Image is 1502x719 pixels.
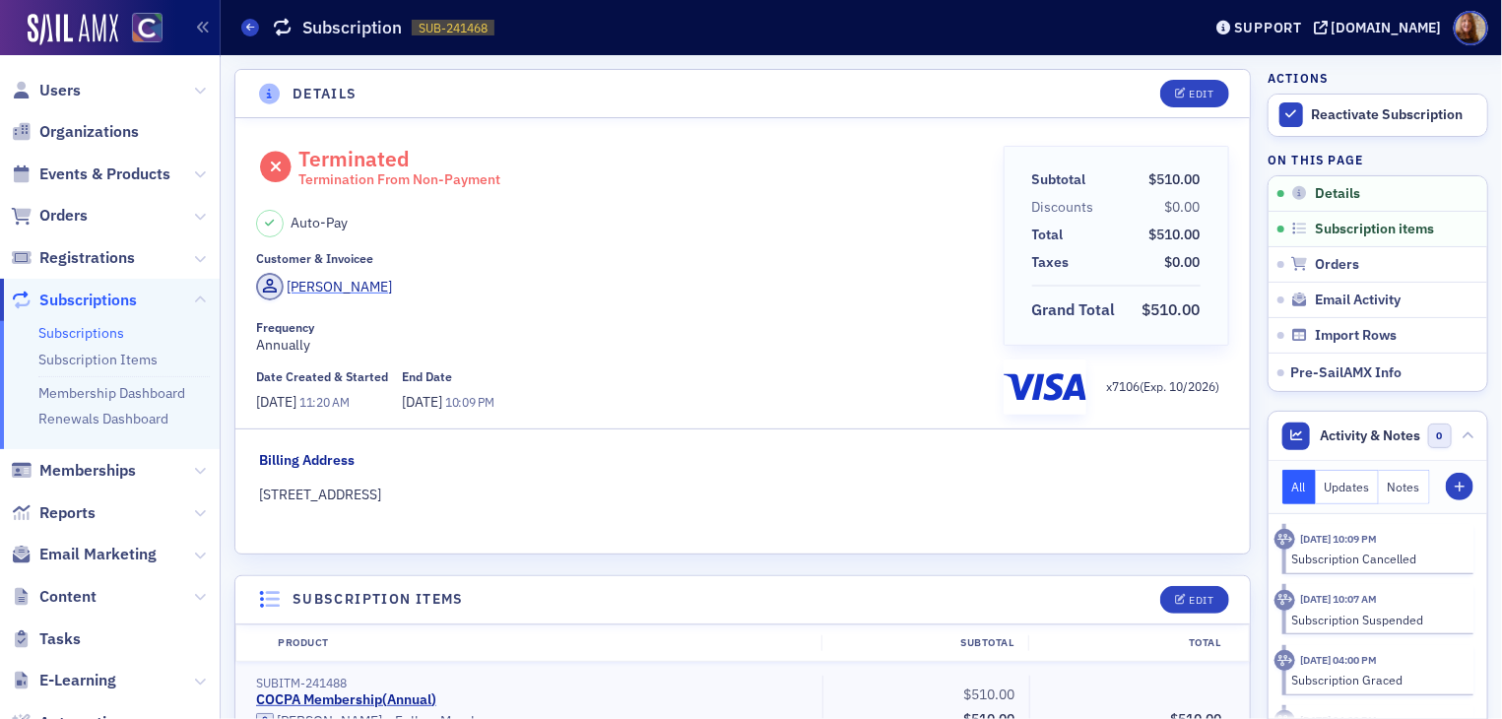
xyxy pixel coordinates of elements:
[11,205,88,227] a: Orders
[39,205,88,227] span: Orders
[1268,151,1488,168] h4: On this page
[1379,470,1430,504] button: Notes
[1189,89,1213,99] div: Edit
[260,485,1226,505] div: [STREET_ADDRESS]
[1315,327,1397,345] span: Import Rows
[298,146,500,189] div: Terminated
[256,691,436,709] a: COCPA Membership(Annual)
[1292,611,1461,628] div: Subscription Suspended
[1004,366,1086,408] img: visa
[39,247,135,269] span: Registrations
[11,460,136,482] a: Memberships
[1032,252,1077,273] span: Taxes
[256,676,809,690] div: SUBITM-241488
[39,290,137,311] span: Subscriptions
[38,384,185,402] a: Membership Dashboard
[1282,470,1316,504] button: All
[1300,592,1377,606] time: 5/2/2025 10:07 AM
[11,290,137,311] a: Subscriptions
[1274,590,1295,611] div: Activity
[291,213,348,233] span: Auto-Pay
[402,369,452,384] div: End Date
[1316,470,1380,504] button: Updates
[293,589,464,610] h4: Subscription items
[1315,221,1434,238] span: Subscription items
[256,369,388,384] div: Date Created & Started
[821,635,1028,651] div: Subtotal
[1314,21,1449,34] button: [DOMAIN_NAME]
[256,320,314,335] div: Frequency
[39,121,139,143] span: Organizations
[1160,586,1228,614] button: Edit
[1189,595,1213,606] div: Edit
[11,247,135,269] a: Registrations
[445,394,494,410] span: 10:09 PM
[39,460,136,482] span: Memberships
[1428,424,1453,448] span: 0
[1032,197,1094,218] div: Discounts
[1165,198,1201,216] span: $0.00
[1032,225,1071,245] span: Total
[1300,653,1377,667] time: 5/1/2025 04:00 PM
[118,13,163,46] a: View Homepage
[402,393,445,411] span: [DATE]
[11,502,96,524] a: Reports
[1300,532,1377,546] time: 8/6/2025 10:09 PM
[1454,11,1488,45] span: Profile
[1032,252,1070,273] div: Taxes
[256,393,299,411] span: [DATE]
[256,251,373,266] div: Customer & Invoicee
[1160,80,1228,107] button: Edit
[39,502,96,524] span: Reports
[39,586,97,608] span: Content
[1312,106,1477,124] div: Reactivate Subscription
[38,324,124,342] a: Subscriptions
[1149,226,1201,243] span: $510.00
[1032,225,1064,245] div: Total
[302,16,402,39] h1: Subscription
[964,686,1015,703] span: $510.00
[299,394,350,410] span: 11:20 AM
[11,544,157,565] a: Email Marketing
[1292,671,1461,688] div: Subscription Graced
[1165,253,1201,271] span: $0.00
[1107,377,1220,395] p: x 7106 (Exp. 10 / 2026 )
[28,14,118,45] img: SailAMX
[1143,299,1201,319] span: $510.00
[1032,298,1116,322] div: Grand Total
[1268,69,1329,87] h4: Actions
[1291,363,1403,381] span: Pre-SailAMX Info
[1315,256,1359,274] span: Orders
[256,320,990,356] div: Annually
[11,670,116,691] a: E-Learning
[39,628,81,650] span: Tasks
[39,163,170,185] span: Events & Products
[39,80,81,101] span: Users
[1032,169,1086,190] div: Subtotal
[288,277,393,297] div: [PERSON_NAME]
[38,410,168,427] a: Renewals Dashboard
[1234,19,1302,36] div: Support
[11,628,81,650] a: Tasks
[1321,425,1421,446] span: Activity & Notes
[11,80,81,101] a: Users
[1028,635,1235,651] div: Total
[293,84,358,104] h4: Details
[1269,95,1487,136] button: Reactivate Subscription
[1149,170,1201,188] span: $510.00
[1292,550,1461,567] div: Subscription Cancelled
[1032,169,1093,190] span: Subtotal
[1332,19,1442,36] div: [DOMAIN_NAME]
[419,20,488,36] span: SUB-241468
[1274,529,1295,550] div: Activity
[11,121,139,143] a: Organizations
[38,351,158,368] a: Subscription Items
[39,670,116,691] span: E-Learning
[11,163,170,185] a: Events & Products
[1032,298,1123,322] span: Grand Total
[264,635,821,651] div: Product
[1274,650,1295,671] div: Activity
[298,171,500,189] div: Termination From Non-Payment
[1032,197,1101,218] span: Discounts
